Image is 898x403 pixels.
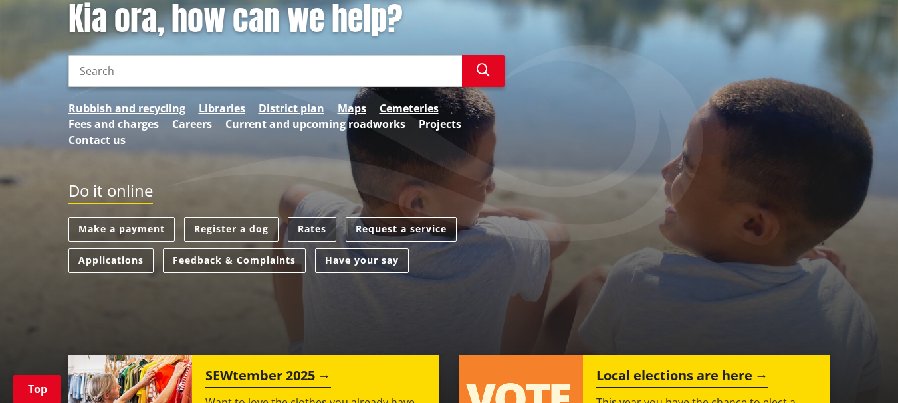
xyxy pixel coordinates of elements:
[68,217,175,242] a: Make a payment
[184,217,279,242] a: Register a dog
[315,248,409,273] a: Have your say
[199,100,245,116] a: Libraries
[163,248,306,273] a: Feedback & Complaints
[68,248,154,273] a: Applications
[419,116,461,132] a: Projects
[225,116,405,132] a: Current and upcoming roadworks
[837,347,885,395] iframe: Messenger Launcher
[68,116,159,132] a: Fees and charges
[68,181,153,204] h2: Do it online
[205,368,331,388] h2: SEWtember 2025
[68,132,126,148] a: Contact us
[380,100,439,116] a: Cemeteries
[288,217,336,242] a: Rates
[172,116,212,132] a: Careers
[338,100,366,116] a: Maps
[68,100,185,116] a: Rubbish and recycling
[596,368,768,388] h2: Local elections are here
[68,55,462,87] input: Search input
[259,100,324,116] a: District plan
[13,375,61,403] a: Top
[346,217,457,242] a: Request a service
